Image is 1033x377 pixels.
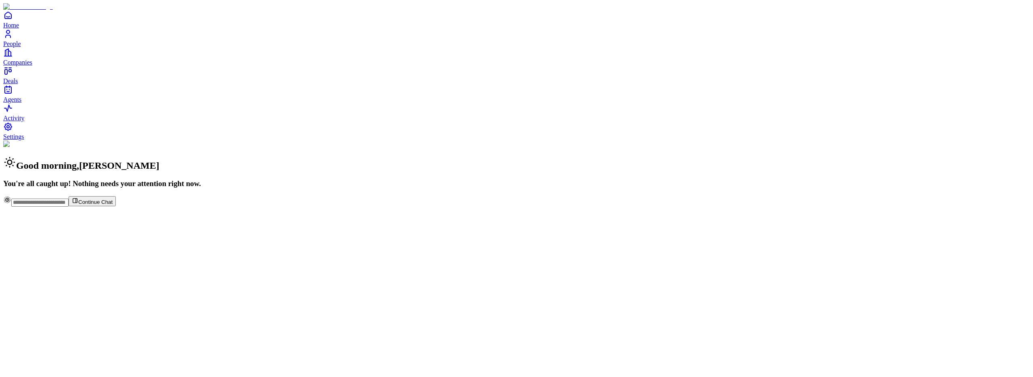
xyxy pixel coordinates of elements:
span: Activity [3,115,24,121]
h2: Good morning , [PERSON_NAME] [3,156,1030,171]
div: Continue Chat [3,196,1030,207]
span: Home [3,22,19,29]
a: Home [3,10,1030,29]
a: Deals [3,66,1030,84]
span: Agents [3,96,21,103]
a: Settings [3,122,1030,140]
span: Continue Chat [78,199,113,205]
span: People [3,40,21,47]
span: Settings [3,133,24,140]
h3: You're all caught up! Nothing needs your attention right now. [3,179,1030,188]
button: Continue Chat [69,196,116,206]
a: Agents [3,85,1030,103]
a: People [3,29,1030,47]
img: Background [3,140,41,148]
a: Activity [3,103,1030,121]
span: Deals [3,77,18,84]
img: Item Brain Logo [3,3,53,10]
span: Companies [3,59,32,66]
a: Companies [3,48,1030,66]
